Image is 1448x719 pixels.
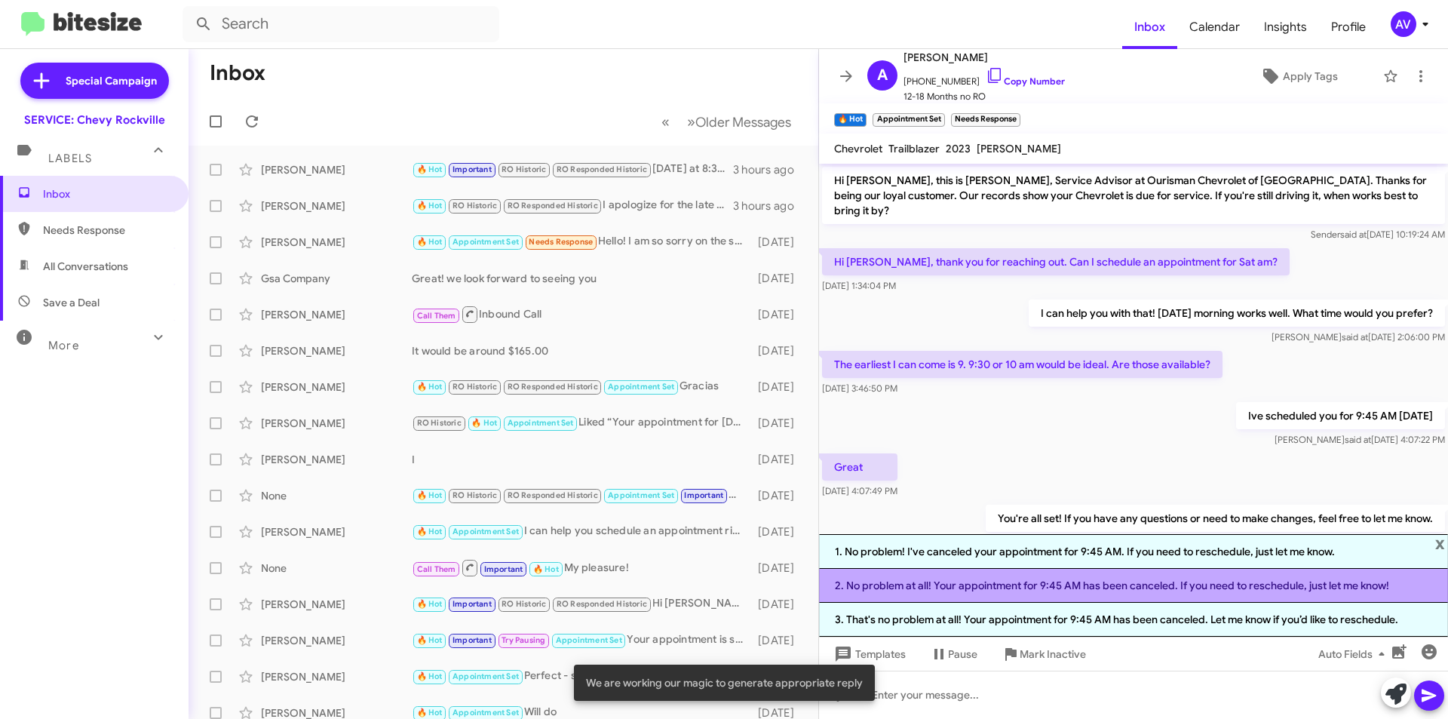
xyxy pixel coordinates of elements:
[452,201,497,210] span: RO Historic
[452,382,497,392] span: RO Historic
[412,305,750,324] div: Inbound Call
[261,198,412,214] div: [PERSON_NAME]
[1252,5,1319,49] a: Insights
[452,599,492,609] span: Important
[1283,63,1338,90] span: Apply Tags
[1435,534,1445,552] span: x
[918,641,989,668] button: Pause
[986,75,1065,87] a: Copy Number
[1340,229,1367,240] span: said at
[1221,63,1376,90] button: Apply Tags
[417,237,443,247] span: 🔥 Hot
[417,311,456,321] span: Call Them
[502,164,546,174] span: RO Historic
[1318,641,1391,668] span: Auto Fields
[678,106,800,137] button: Next
[822,280,896,291] span: [DATE] 1:34:04 PM
[417,708,443,717] span: 🔥 Hot
[261,271,412,286] div: Gsa Company
[261,162,412,177] div: [PERSON_NAME]
[261,452,412,467] div: [PERSON_NAME]
[417,201,443,210] span: 🔥 Hot
[948,641,977,668] span: Pause
[586,675,863,690] span: We are working our magic to generate appropriate reply
[412,452,750,467] div: I
[412,595,750,613] div: Hi [PERSON_NAME], not sure if your records are updated, I was just there in [DATE] for the servic...
[1122,5,1177,49] a: Inbox
[412,668,750,685] div: Perfect - see you there!
[417,382,443,392] span: 🔥 Hot
[750,488,806,503] div: [DATE]
[834,142,882,155] span: Chevrolet
[261,307,412,322] div: [PERSON_NAME]
[484,564,523,574] span: Important
[412,487,750,504] div: My pleasure!
[1177,5,1252,49] span: Calendar
[888,142,940,155] span: Trailblazer
[48,152,92,165] span: Labels
[1275,434,1445,445] span: [PERSON_NAME] [DATE] 4:07:22 PM
[452,237,519,247] span: Appointment Set
[43,259,128,274] span: All Conversations
[412,631,750,649] div: Your appointment is scheduled for [DATE] at 8 am for an oil change and tire rotation. Thank you!
[986,505,1445,532] p: You're all set! If you have any questions or need to make changes, feel free to let me know.
[1236,402,1445,429] p: Ive scheduled you for 9:45 AM [DATE]
[873,113,944,127] small: Appointment Set
[951,113,1020,127] small: Needs Response
[412,343,750,358] div: It would be around $165.00
[750,561,806,576] div: [DATE]
[261,561,412,576] div: None
[819,603,1448,637] li: 3. That's no problem at all! Your appointment for 9:45 AM has been canceled. Let me know if you’d...
[502,635,545,645] span: Try Pausing
[43,295,100,310] span: Save a Deal
[684,490,723,500] span: Important
[834,113,867,127] small: 🔥 Hot
[1272,331,1445,343] span: [PERSON_NAME] [DATE] 2:06:00 PM
[750,343,806,358] div: [DATE]
[452,490,497,500] span: RO Historic
[946,142,971,155] span: 2023
[750,524,806,539] div: [DATE]
[903,48,1065,66] span: [PERSON_NAME]
[1345,434,1371,445] span: said at
[417,164,443,174] span: 🔥 Hot
[183,6,499,42] input: Search
[661,112,670,131] span: «
[452,164,492,174] span: Important
[412,523,750,540] div: I can help you schedule an appointment right here, Or you can call us at [PHONE_NUMBER]
[48,339,79,352] span: More
[417,490,443,500] span: 🔥 Hot
[417,671,443,681] span: 🔥 Hot
[452,671,519,681] span: Appointment Set
[750,452,806,467] div: [DATE]
[822,383,897,394] span: [DATE] 3:46:50 PM
[750,235,806,250] div: [DATE]
[822,485,897,496] span: [DATE] 4:07:49 PM
[977,142,1061,155] span: [PERSON_NAME]
[695,114,791,131] span: Older Messages
[750,379,806,395] div: [DATE]
[687,112,695,131] span: »
[750,416,806,431] div: [DATE]
[24,112,165,128] div: SERVICE: Chevy Rockville
[1311,229,1445,240] span: Sender [DATE] 10:19:24 AM
[261,524,412,539] div: [PERSON_NAME]
[508,490,598,500] span: RO Responded Historic
[733,198,806,214] div: 3 hours ago
[43,186,171,201] span: Inbox
[452,635,492,645] span: Important
[1319,5,1378,49] a: Profile
[412,558,750,577] div: My pleasure!
[1306,641,1403,668] button: Auto Fields
[608,490,674,500] span: Appointment Set
[1342,331,1368,343] span: said at
[831,641,906,668] span: Templates
[412,378,750,395] div: Gracias
[750,597,806,612] div: [DATE]
[261,669,412,684] div: [PERSON_NAME]
[557,599,647,609] span: RO Responded Historic
[417,527,443,536] span: 🔥 Hot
